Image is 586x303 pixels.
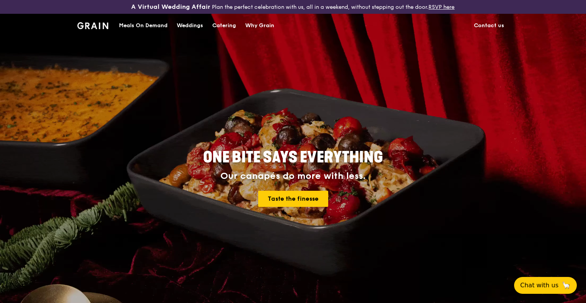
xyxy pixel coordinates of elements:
span: 🦙 [562,281,571,290]
a: GrainGrain [77,13,108,36]
img: Grain [77,22,108,29]
a: Catering [208,14,241,37]
a: Why Grain [241,14,279,37]
div: Meals On Demand [119,14,168,37]
a: Weddings [172,14,208,37]
a: RSVP here [428,4,454,10]
div: Plan the perfect celebration with us, all in a weekend, without stepping out the door. [98,3,488,11]
button: Chat with us🦙 [514,277,577,294]
a: Taste the finesse [258,191,328,207]
span: Chat with us [520,281,558,290]
a: Contact us [469,14,509,37]
div: Catering [212,14,236,37]
div: Why Grain [245,14,274,37]
span: ONE BITE SAYS EVERYTHING [203,148,383,167]
div: Weddings [177,14,203,37]
h3: A Virtual Wedding Affair [131,3,210,11]
div: Our canapés do more with less. [155,171,431,182]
